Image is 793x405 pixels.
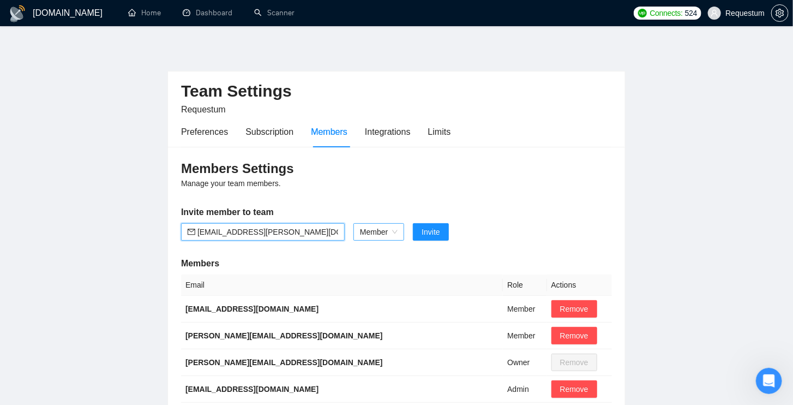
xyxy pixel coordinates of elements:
div: Subscription [245,125,293,139]
span: Invite [422,226,440,238]
span: mail [188,228,195,236]
span: user [711,9,718,17]
th: Role [503,275,546,296]
span: Connects: [650,7,683,19]
button: Remove [551,380,597,398]
div: Preferences [181,125,228,139]
h2: Team Settings [181,80,612,103]
td: Member [503,323,546,349]
b: [EMAIL_ADDRESS][DOMAIN_NAME] [185,385,319,394]
td: Admin [503,376,546,403]
span: setting [772,9,788,17]
span: Remove [560,330,588,342]
button: Invite [413,223,448,241]
span: Requestum [181,105,226,114]
h5: Invite member to team [181,206,612,219]
span: 524 [685,7,697,19]
iframe: Intercom live chat [756,368,782,394]
button: Remove [551,327,597,344]
span: Manage your team members. [181,179,281,188]
th: Email [181,275,503,296]
span: Remove [560,303,588,315]
button: Remove [551,300,597,318]
a: homeHome [128,8,161,17]
td: Owner [503,349,546,376]
a: searchScanner [254,8,295,17]
a: setting [771,9,789,17]
h5: Members [181,257,612,270]
img: logo [9,5,26,22]
div: Integrations [365,125,411,139]
span: Member [360,224,398,240]
div: Limits [428,125,451,139]
b: [PERSON_NAME][EMAIL_ADDRESS][DOMAIN_NAME] [185,358,383,367]
div: Members [311,125,347,139]
input: Email address [197,226,338,238]
h3: Members Settings [181,160,612,177]
th: Actions [547,275,612,296]
b: [PERSON_NAME][EMAIL_ADDRESS][DOMAIN_NAME] [185,331,383,340]
a: dashboardDashboard [183,8,232,17]
button: setting [771,4,789,22]
img: upwork-logo.png [638,9,647,17]
b: [EMAIL_ADDRESS][DOMAIN_NAME] [185,305,319,313]
td: Member [503,296,546,323]
span: Remove [560,383,588,395]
